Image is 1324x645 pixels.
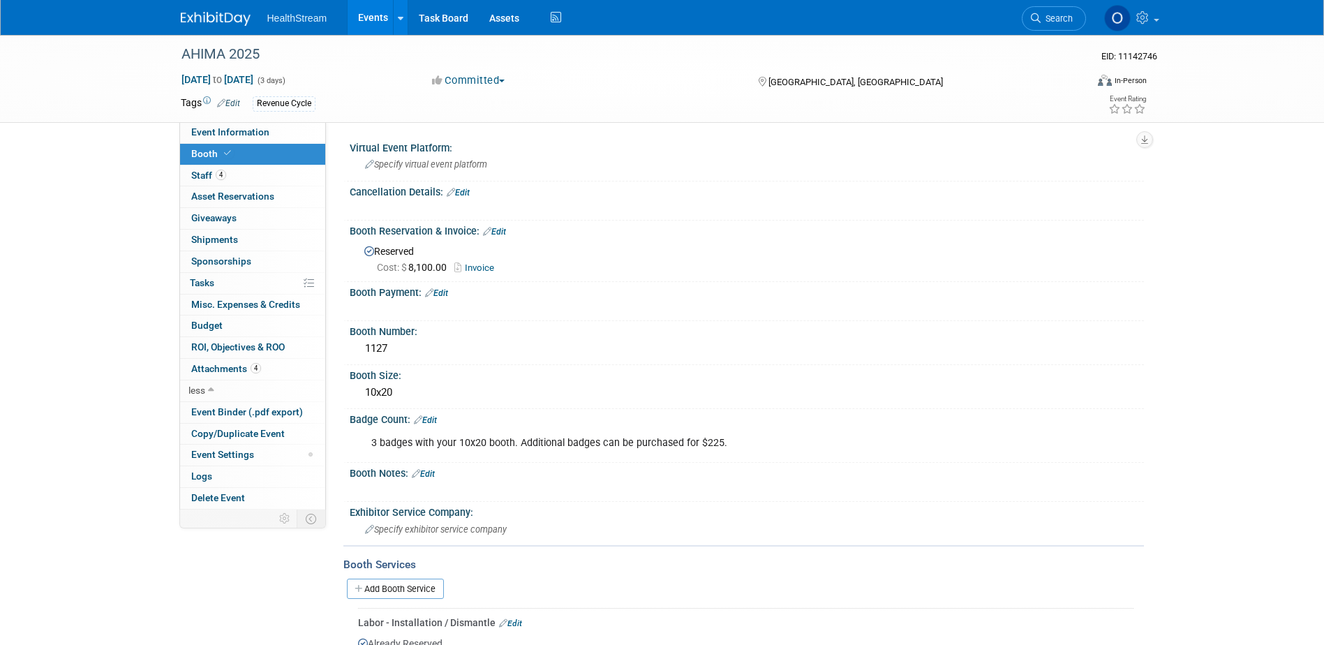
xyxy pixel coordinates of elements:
[414,415,437,425] a: Edit
[365,159,487,170] span: Specify virtual event platform
[188,385,205,396] span: less
[191,234,238,245] span: Shipments
[191,126,269,138] span: Event Information
[191,449,254,460] span: Event Settings
[350,463,1144,481] div: Booth Notes:
[256,76,285,85] span: (3 days)
[365,524,507,535] span: Specify exhibitor service company
[180,445,325,466] a: Event Settings
[251,363,261,373] span: 4
[362,429,990,457] div: 3 badges with your 10x20 booth. Additional badges can be purchased for $225.
[180,402,325,423] a: Event Binder (.pdf export)
[224,149,231,157] i: Booth reservation complete
[180,337,325,358] a: ROI, Objectives & ROO
[350,365,1144,383] div: Booth Size:
[191,299,300,310] span: Misc. Expenses & Credits
[768,77,943,87] span: [GEOGRAPHIC_DATA], [GEOGRAPHIC_DATA]
[377,262,452,273] span: 8,100.00
[1104,5,1131,31] img: Olivia Christopher
[425,288,448,298] a: Edit
[180,122,325,143] a: Event Information
[350,282,1144,300] div: Booth Payment:
[412,469,435,479] a: Edit
[350,181,1144,200] div: Cancellation Details:
[191,406,303,417] span: Event Binder (.pdf export)
[360,338,1133,359] div: 1127
[273,510,297,528] td: Personalize Event Tab Strip
[427,73,510,88] button: Committed
[360,241,1133,275] div: Reserved
[180,230,325,251] a: Shipments
[180,251,325,272] a: Sponsorships
[211,74,224,85] span: to
[483,227,506,237] a: Edit
[180,186,325,207] a: Asset Reservations
[180,208,325,229] a: Giveaways
[1004,73,1147,94] div: Event Format
[191,212,237,223] span: Giveaways
[177,42,1065,67] div: AHIMA 2025
[253,96,315,111] div: Revenue Cycle
[350,138,1144,155] div: Virtual Event Platform:
[267,13,327,24] span: HealthStream
[1108,96,1146,103] div: Event Rating
[343,557,1144,572] div: Booth Services
[191,255,251,267] span: Sponsorships
[191,148,234,159] span: Booth
[216,170,226,180] span: 4
[191,191,274,202] span: Asset Reservations
[350,502,1144,519] div: Exhibitor Service Company:
[347,579,444,599] a: Add Booth Service
[181,96,240,112] td: Tags
[180,295,325,316] a: Misc. Expenses & Credits
[350,321,1144,339] div: Booth Number:
[191,428,285,439] span: Copy/Duplicate Event
[217,98,240,108] a: Edit
[377,262,408,273] span: Cost: $
[308,452,313,457] span: Modified Layout
[180,316,325,336] a: Budget
[181,12,251,26] img: ExhibitDay
[1022,6,1086,31] a: Search
[1114,75,1147,86] div: In-Person
[191,470,212,482] span: Logs
[191,341,285,353] span: ROI, Objectives & ROO
[180,165,325,186] a: Staff4
[190,277,214,288] span: Tasks
[191,170,226,181] span: Staff
[499,618,522,628] a: Edit
[447,188,470,198] a: Edit
[350,221,1144,239] div: Booth Reservation & Invoice:
[1098,75,1112,86] img: Format-Inperson.png
[180,144,325,165] a: Booth
[350,409,1144,427] div: Badge Count:
[180,273,325,294] a: Tasks
[297,510,325,528] td: Toggle Event Tabs
[1101,51,1157,61] span: Event ID: 11142746
[1041,13,1073,24] span: Search
[454,262,501,273] a: Invoice
[180,488,325,509] a: Delete Event
[181,73,254,86] span: [DATE] [DATE]
[360,382,1133,403] div: 10x20
[180,424,325,445] a: Copy/Duplicate Event
[180,466,325,487] a: Logs
[191,363,261,374] span: Attachments
[358,616,1133,630] div: Labor - Installation / Dismantle
[191,492,245,503] span: Delete Event
[180,359,325,380] a: Attachments4
[191,320,223,331] span: Budget
[180,380,325,401] a: less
